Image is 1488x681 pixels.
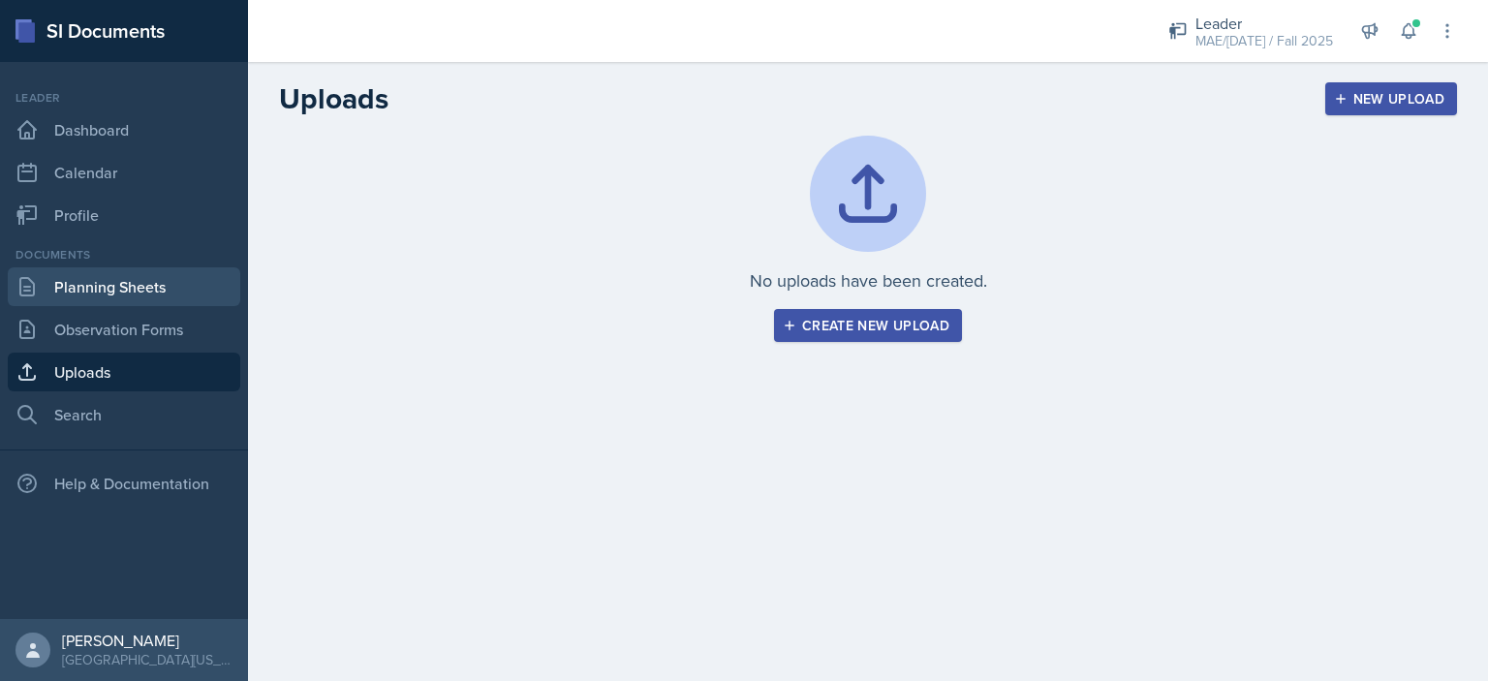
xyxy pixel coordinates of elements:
[750,267,987,294] p: No uploads have been created.
[62,631,232,650] div: [PERSON_NAME]
[8,267,240,306] a: Planning Sheets
[8,153,240,192] a: Calendar
[1195,31,1333,51] div: MAE/[DATE] / Fall 2025
[8,464,240,503] div: Help & Documentation
[1338,91,1445,107] div: New Upload
[8,395,240,434] a: Search
[8,110,240,149] a: Dashboard
[8,196,240,234] a: Profile
[1325,82,1458,115] button: New Upload
[787,318,949,333] div: Create new upload
[8,89,240,107] div: Leader
[8,246,240,263] div: Documents
[8,310,240,349] a: Observation Forms
[62,650,232,669] div: [GEOGRAPHIC_DATA][US_STATE] in [GEOGRAPHIC_DATA]
[279,81,388,116] h2: Uploads
[8,353,240,391] a: Uploads
[1195,12,1333,35] div: Leader
[774,309,962,342] button: Create new upload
